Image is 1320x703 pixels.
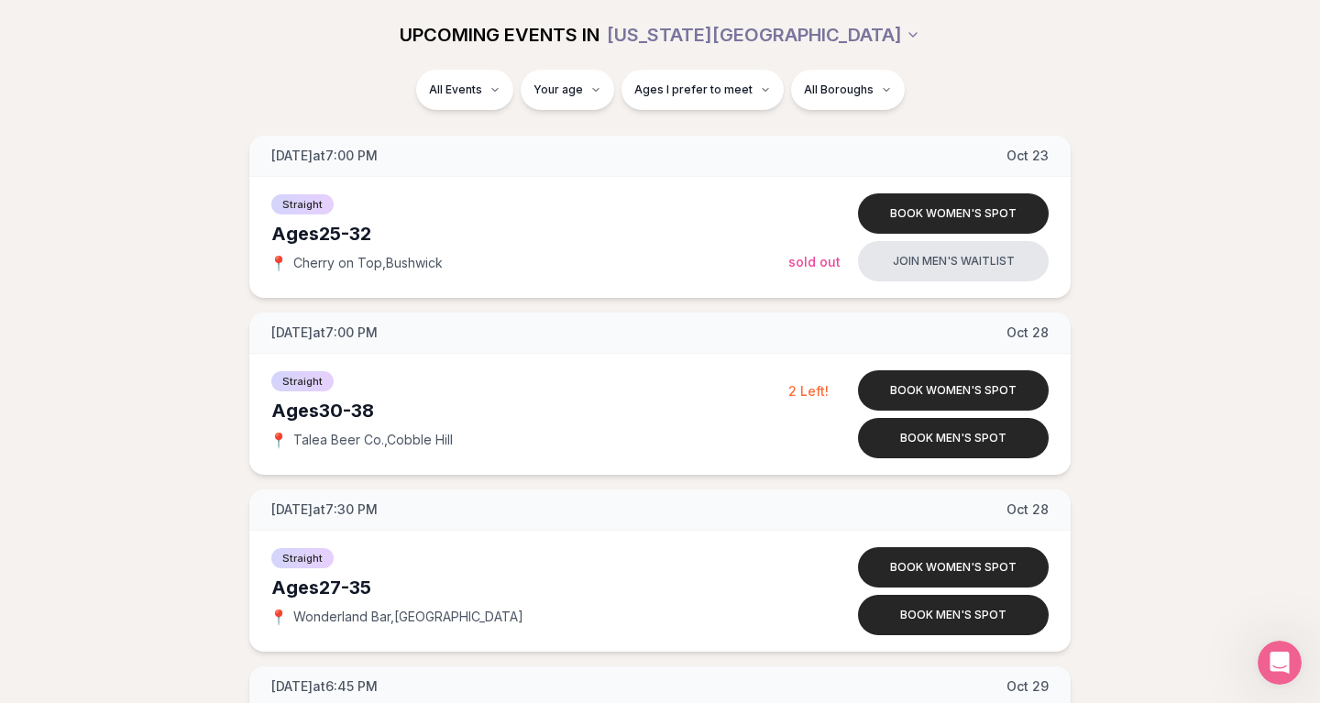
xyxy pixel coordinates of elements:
div: Ages 30-38 [271,398,788,423]
button: Ages I prefer to meet [621,70,784,110]
button: Book women's spot [858,370,1049,411]
button: Book women's spot [858,193,1049,234]
button: Book men's spot [858,595,1049,635]
span: Wonderland Bar , [GEOGRAPHIC_DATA] [293,608,523,626]
button: Book men's spot [858,418,1049,458]
span: Straight [271,194,334,214]
span: Oct 29 [1006,677,1049,696]
span: Straight [271,371,334,391]
span: All Boroughs [804,82,874,97]
button: All Boroughs [791,70,905,110]
button: All Events [416,70,513,110]
button: Join men's waitlist [858,241,1049,281]
span: Oct 23 [1006,147,1049,165]
span: 📍 [271,433,286,447]
span: [DATE] at 7:00 PM [271,324,378,342]
div: Ages 25-32 [271,221,788,247]
div: Ages 27-35 [271,575,788,600]
span: 📍 [271,610,286,624]
span: Sold Out [788,254,841,269]
button: [US_STATE][GEOGRAPHIC_DATA] [607,15,920,55]
span: Cherry on Top , Bushwick [293,254,443,272]
button: Book women's spot [858,547,1049,588]
span: 2 Left! [788,383,829,399]
span: [DATE] at 6:45 PM [271,677,378,696]
span: UPCOMING EVENTS IN [400,22,599,48]
span: [DATE] at 7:30 PM [271,500,378,519]
span: Straight [271,548,334,568]
span: 📍 [271,256,286,270]
iframe: Intercom live chat [1258,641,1302,685]
span: Oct 28 [1006,500,1049,519]
span: Your age [533,82,583,97]
span: Ages I prefer to meet [634,82,753,97]
span: [DATE] at 7:00 PM [271,147,378,165]
span: Oct 28 [1006,324,1049,342]
span: All Events [429,82,482,97]
span: Talea Beer Co. , Cobble Hill [293,431,453,449]
button: Your age [521,70,614,110]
